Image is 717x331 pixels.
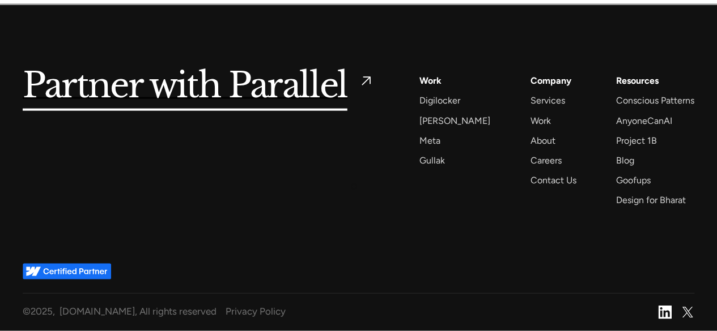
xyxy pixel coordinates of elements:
a: Privacy Policy [226,303,649,320]
a: Services [530,93,565,108]
a: Partner with Parallel [23,73,374,99]
a: [PERSON_NAME] [419,113,490,128]
a: Blog [616,153,634,168]
a: Gullak [419,153,445,168]
a: About [530,133,555,148]
a: Design for Bharat [616,192,686,208]
a: Contact Us [530,173,576,188]
a: Work [419,73,442,88]
a: Project 1B [616,133,657,148]
div: © , [DOMAIN_NAME], All rights reserved [23,303,217,320]
a: Digilocker [419,93,460,108]
a: Meta [419,133,440,148]
a: Company [530,73,571,88]
h5: Partner with Parallel [23,73,347,99]
a: Goofups [616,173,651,188]
a: Work [530,113,550,128]
a: AnyoneCanAI [616,113,672,128]
a: Careers [530,153,561,168]
div: Resources [616,73,659,88]
span: 2025 [31,306,53,317]
a: Conscious Patterns [616,93,694,108]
